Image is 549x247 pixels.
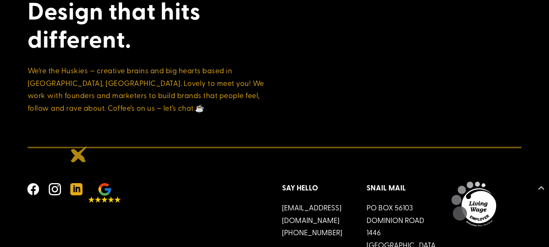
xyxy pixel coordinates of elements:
[282,227,342,237] a: [PHONE_NUMBER]
[367,182,406,193] strong: Snail Mail
[88,183,123,203] a: 5 stars on google
[282,182,318,193] strong: Say Hello
[45,179,65,199] span: 
[28,64,267,114] p: We’re the Huskies — creative brains and big hearts based in [GEOGRAPHIC_DATA], [GEOGRAPHIC_DATA]....
[67,179,86,199] span: 
[88,183,121,203] img: 5 stars on google
[24,179,45,199] a: 
[282,202,341,225] a: [EMAIL_ADDRESS][DOMAIN_NAME]
[195,103,204,113] span: ☕️
[24,179,43,199] span: 
[67,179,88,199] a: 
[45,179,67,199] a: 
[451,181,496,226] img: Husk is a Living Wage Employer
